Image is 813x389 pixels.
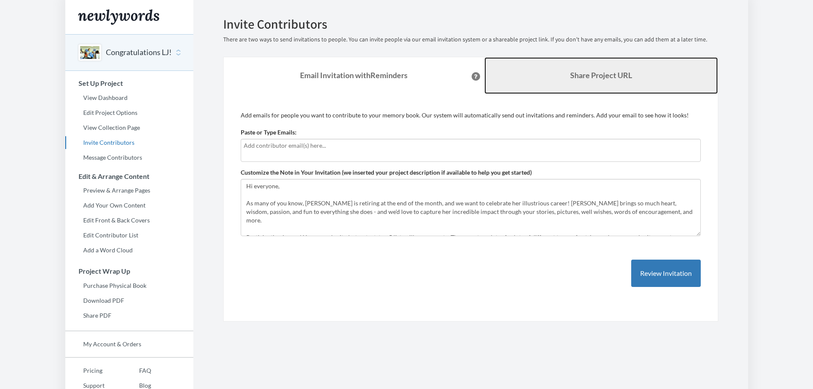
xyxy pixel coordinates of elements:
[631,260,701,287] button: Review Invitation
[65,199,193,212] a: Add Your Own Content
[223,35,718,44] p: There are two ways to send invitations to people. You can invite people via our email invitation ...
[65,229,193,242] a: Edit Contributor List
[65,309,193,322] a: Share PDF
[65,294,193,307] a: Download PDF
[241,111,701,120] p: Add emails for people you want to contribute to your memory book. Our system will automatically s...
[65,338,193,351] a: My Account & Orders
[300,70,408,80] strong: Email Invitation with Reminders
[65,184,193,197] a: Preview & Arrange Pages
[17,6,48,14] span: Support
[244,141,698,150] input: Add contributor email(s) here...
[65,214,193,227] a: Edit Front & Back Covers
[241,128,297,137] label: Paste or Type Emails:
[106,47,172,58] button: Congratulations LJ!
[223,17,718,31] h2: Invite Contributors
[65,91,193,104] a: View Dashboard
[65,364,121,377] a: Pricing
[65,106,193,119] a: Edit Project Options
[65,151,193,164] a: Message Contributors
[65,244,193,257] a: Add a Word Cloud
[241,168,532,177] label: Customize the Note in Your Invitation (we inserted your project description if available to help ...
[66,267,193,275] h3: Project Wrap Up
[78,9,159,25] img: Newlywords logo
[65,279,193,292] a: Purchase Physical Book
[65,136,193,149] a: Invite Contributors
[65,121,193,134] a: View Collection Page
[121,364,151,377] a: FAQ
[570,70,632,80] b: Share Project URL
[241,179,701,236] textarea: Hi everyone, As many of you know, [PERSON_NAME] is retiring at the end of the month, and we want ...
[66,79,193,87] h3: Set Up Project
[66,173,193,180] h3: Edit & Arrange Content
